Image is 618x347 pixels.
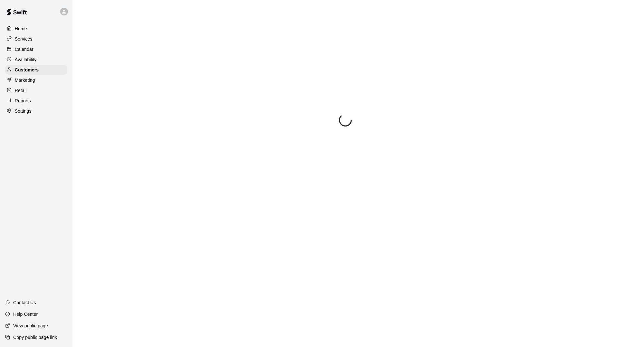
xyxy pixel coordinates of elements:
[5,24,67,33] a: Home
[5,96,67,106] a: Reports
[5,55,67,64] a: Availability
[5,34,67,44] a: Services
[13,299,36,306] p: Contact Us
[15,46,33,52] p: Calendar
[5,44,67,54] a: Calendar
[5,75,67,85] a: Marketing
[15,36,33,42] p: Services
[15,87,27,94] p: Retail
[15,108,32,114] p: Settings
[5,106,67,116] a: Settings
[13,311,38,317] p: Help Center
[15,67,39,73] p: Customers
[15,77,35,83] p: Marketing
[13,334,57,341] p: Copy public page link
[15,56,37,63] p: Availability
[5,86,67,95] a: Retail
[5,65,67,75] a: Customers
[13,323,48,329] p: View public page
[15,98,31,104] p: Reports
[15,25,27,32] p: Home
